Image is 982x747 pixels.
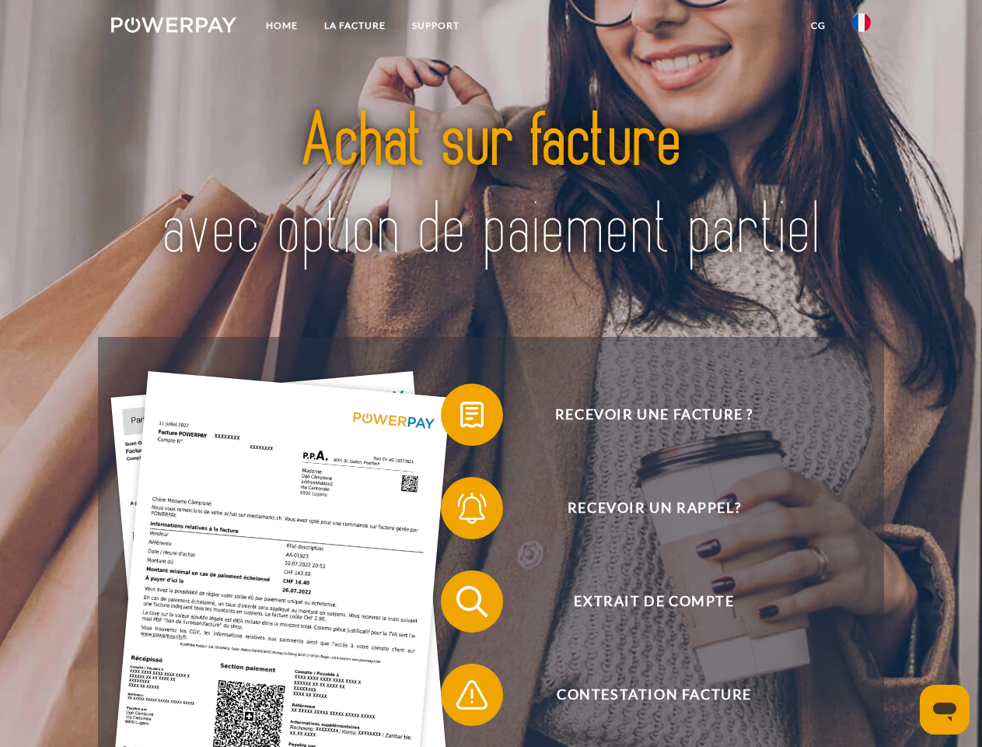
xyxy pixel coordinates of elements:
a: CG [798,12,839,40]
span: Extrait de compte [463,570,844,633]
img: qb_bell.svg [453,489,491,528]
img: logo-powerpay-white.svg [111,17,236,33]
img: fr [852,13,871,32]
button: Extrait de compte [441,570,845,633]
a: LA FACTURE [311,12,399,40]
img: qb_bill.svg [453,395,491,434]
span: Recevoir une facture ? [463,384,844,446]
iframe: Bouton de lancement de la fenêtre de messagerie [920,685,970,735]
img: qb_search.svg [453,582,491,621]
button: Recevoir un rappel? [441,477,845,539]
button: Recevoir une facture ? [441,384,845,446]
span: Contestation Facture [463,664,844,726]
span: Recevoir un rappel? [463,477,844,539]
button: Contestation Facture [441,664,845,726]
img: qb_warning.svg [453,675,491,714]
a: Support [399,12,473,40]
img: title-powerpay_fr.svg [149,75,833,298]
a: Home [253,12,311,40]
